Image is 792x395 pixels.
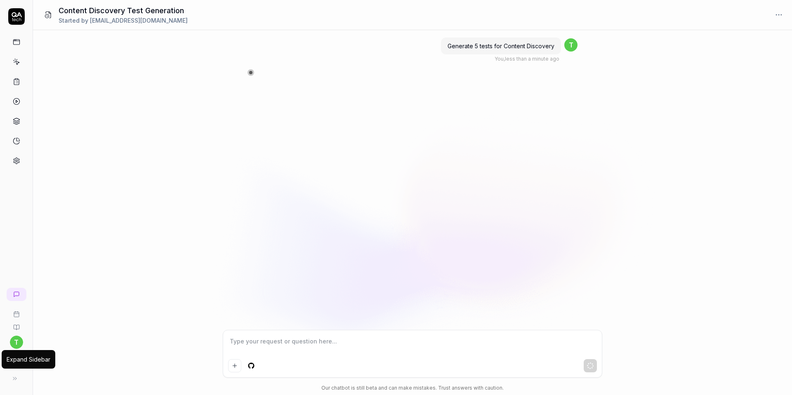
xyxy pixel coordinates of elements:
span: [EMAIL_ADDRESS][DOMAIN_NAME] [90,17,188,24]
a: New conversation [7,288,26,301]
span: t [564,38,577,52]
button: Add attachment [228,359,241,372]
div: Our chatbot is still beta and can make mistakes. Trust answers with caution. [223,384,602,392]
span: Generate 5 tests for Content Discovery [448,42,554,49]
a: Book a call with us [3,304,29,317]
span: You [495,56,504,62]
h1: Content Discovery Test Generation [59,5,188,16]
div: Started by [59,16,188,25]
button: t [10,336,23,349]
div: Expand Sidebar [7,355,50,364]
button: 0 [3,349,29,370]
a: Documentation [3,317,29,331]
div: , less than a minute ago [495,55,559,63]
